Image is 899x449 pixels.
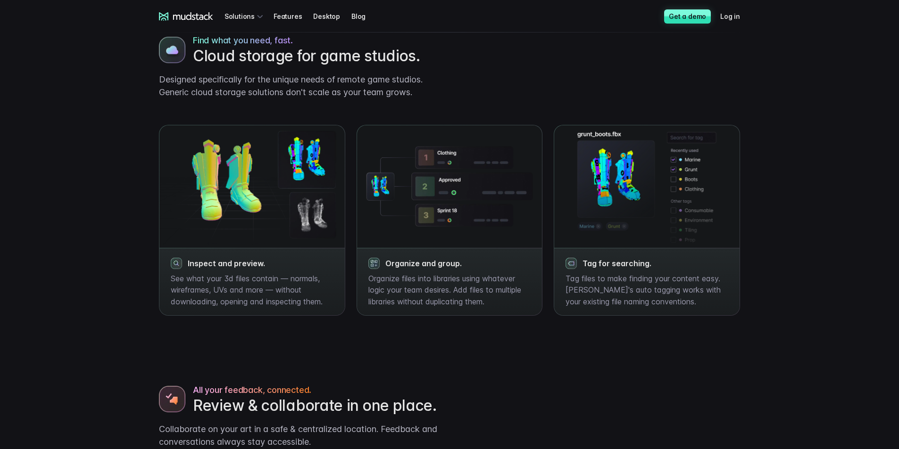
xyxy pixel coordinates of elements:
p: See what your 3d files contain — normals, wireframes, UVs and more — without downloading, opening... [171,273,333,308]
p: Organize files into libraries using whatever logic your team desires. Add files to multiple libra... [368,273,531,308]
span: All your feedback, connected. [193,384,311,396]
span: Last name [158,0,193,8]
div: Solutions [225,8,266,25]
h3: Organize and group. [385,259,531,268]
a: Features [274,8,313,25]
img: magnifying glass icon [171,258,182,269]
p: Collaborate on your art in a safe & centralized location. Feedback and conversations always stay ... [159,423,442,448]
span: Work with outsourced artists? [11,171,110,179]
a: mudstack logo [159,12,213,21]
a: Get a demo [664,9,711,24]
h3: Tag for searching. [583,259,728,268]
p: Designed specifically for the unique needs of remote game studios. Generic cloud storage solution... [159,73,442,98]
a: Blog [351,8,377,25]
span: Find what you need, fast. [193,34,293,47]
h3: Inspect and preview. [188,259,333,268]
span: Job title [158,39,183,47]
img: Boots model in normals, UVs and wireframe [159,125,345,247]
img: magnifying glass icon [368,258,380,269]
p: Tag files to make finding your content easy. [PERSON_NAME]'s auto tagging works with your existin... [566,273,728,308]
img: magnifying glass icon [566,258,577,269]
img: Boots model in normals, UVs and wireframe [159,386,185,412]
img: Boots model in normals, UVs and wireframe [554,125,740,247]
h2: Cloud storage for game studios. [193,47,442,65]
input: Work with outsourced artists? [2,171,8,177]
img: Boots model in normals, UVs and wireframe [357,125,542,247]
a: Log in [720,8,751,25]
img: Boots model in normals, UVs and wireframe [159,37,185,63]
a: Desktop [313,8,351,25]
span: Art team size [158,78,201,86]
h2: Review & collaborate in one place. [193,396,442,415]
